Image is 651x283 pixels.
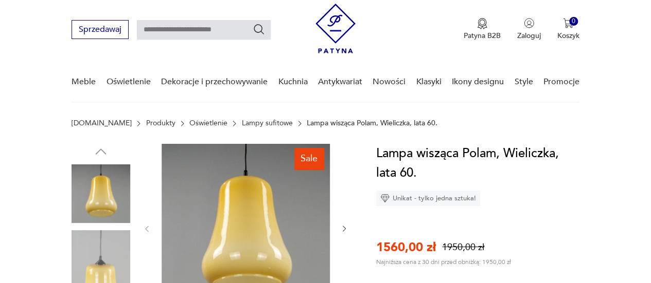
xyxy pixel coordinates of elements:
[376,191,480,206] div: Unikat - tylko jedna sztuka!
[442,241,484,254] p: 1950,00 zł
[376,258,511,266] p: Najniższa cena z 30 dni przed obniżką: 1950,00 zł
[146,119,175,127] a: Produkty
[464,31,501,41] p: Patyna B2B
[72,164,130,223] img: Zdjęcie produktu Lampa wisząca Polam, Wieliczka, lata 60.
[72,119,132,127] a: [DOMAIN_NAME]
[253,23,265,35] button: Szukaj
[307,119,437,127] p: Lampa wisząca Polam, Wieliczka, lata 60.
[107,62,151,102] a: Oświetlenie
[376,239,436,256] p: 1560,00 zł
[278,62,307,102] a: Kuchnia
[543,62,579,102] a: Promocje
[557,31,579,41] p: Koszyk
[464,18,501,41] button: Patyna B2B
[464,18,501,41] a: Ikona medaluPatyna B2B
[161,62,268,102] a: Dekoracje i przechowywanie
[242,119,293,127] a: Lampy sufitowe
[524,18,534,28] img: Ikonka użytkownika
[517,31,541,41] p: Zaloguj
[72,20,129,39] button: Sprzedawaj
[189,119,227,127] a: Oświetlenie
[452,62,504,102] a: Ikony designu
[563,18,573,28] img: Ikona koszyka
[477,18,487,29] img: Ikona medalu
[72,62,96,102] a: Meble
[294,148,324,169] div: Sale
[514,62,533,102] a: Style
[557,18,579,41] button: 0Koszyk
[569,17,578,26] div: 0
[376,144,579,183] h1: Lampa wisząca Polam, Wieliczka, lata 60.
[315,4,356,53] img: Patyna - sklep z meblami i dekoracjami vintage
[517,18,541,41] button: Zaloguj
[72,27,129,34] a: Sprzedawaj
[380,194,390,203] img: Ikona diamentu
[318,62,362,102] a: Antykwariat
[416,62,442,102] a: Klasyki
[373,62,406,102] a: Nowości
